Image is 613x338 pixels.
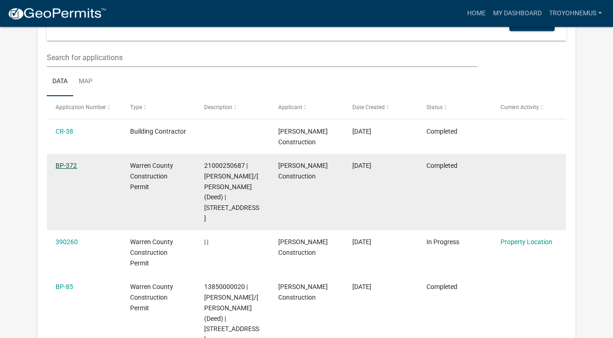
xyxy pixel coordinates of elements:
[426,104,443,111] span: Status
[278,283,328,301] span: Ohnemus Construction
[47,96,121,118] datatable-header-cell: Application Number
[121,96,195,118] datatable-header-cell: Type
[500,104,539,111] span: Current Activity
[204,104,232,111] span: Description
[278,238,328,256] span: Ohnemus Construction
[56,128,73,135] a: CR-38
[352,283,371,290] span: 02/22/2024
[463,5,489,22] a: Home
[492,96,566,118] datatable-header-cell: Current Activity
[204,238,208,246] span: | |
[56,104,106,111] span: Application Number
[130,128,186,135] span: Building Contractor
[130,238,173,267] span: Warren County Construction Permit
[500,238,552,246] a: Property Location
[56,238,78,246] a: 390260
[352,162,371,169] span: 05/05/2025
[73,67,98,97] a: Map
[278,104,302,111] span: Applicant
[426,162,457,169] span: Completed
[344,96,418,118] datatable-header-cell: Date Created
[278,162,328,180] span: Ohnemus Construction
[195,96,269,118] datatable-header-cell: Description
[269,96,344,118] datatable-header-cell: Applicant
[352,128,371,135] span: 05/05/2025
[47,67,73,97] a: Data
[56,162,77,169] a: BP-372
[426,238,459,246] span: In Progress
[130,162,173,191] span: Warren County Construction Permit
[418,96,492,118] datatable-header-cell: Status
[56,283,73,290] a: BP-85
[278,128,328,146] span: Ohnemus Construction
[489,5,545,22] a: My Dashboard
[545,5,606,22] a: troyohnemus
[352,238,371,246] span: 03/17/2025
[204,162,259,222] span: 21000250687 | RANDLES, JARED D/JENNIE (Deed) | 24354 HWY 5
[426,128,457,135] span: Completed
[130,283,173,312] span: Warren County Construction Permit
[426,283,457,290] span: Completed
[130,104,142,111] span: Type
[47,48,477,67] input: Search for applications
[352,104,385,111] span: Date Created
